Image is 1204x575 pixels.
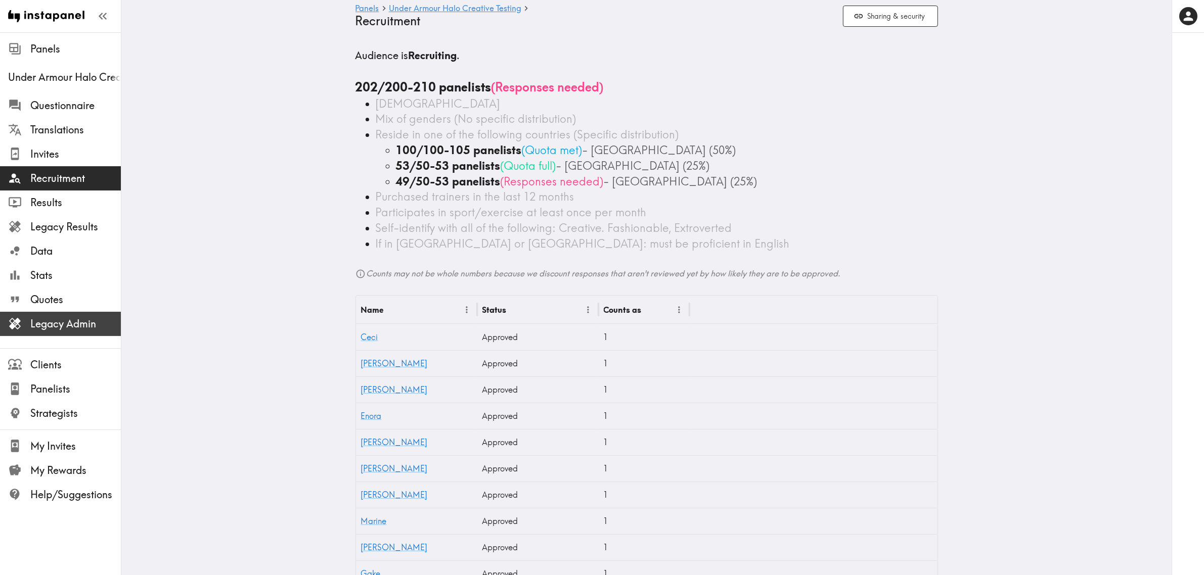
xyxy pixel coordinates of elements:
[599,350,690,376] div: 1
[643,302,658,318] button: Sort
[30,463,121,477] span: My Rewards
[355,49,938,63] h5: Audience is .
[599,534,690,560] div: 1
[30,99,121,113] span: Questionnaire
[482,305,507,315] div: Status
[376,127,679,141] span: Reside in one of the following countries (Specific distribution)
[361,332,378,342] a: Ceci
[556,159,710,173] span: - [GEOGRAPHIC_DATA] (25%)
[581,302,596,318] button: Menu
[477,376,599,403] div: Approved
[30,268,121,282] span: Stats
[477,403,599,429] div: Approved
[361,305,384,315] div: Name
[396,174,501,188] b: 49/50-53 panelists
[361,542,428,552] a: [PERSON_NAME]
[492,79,604,94] span: ( Responses needed )
[355,268,938,279] h6: Counts may not be whole numbers because we discount responses that aren't reviewed yet by how lik...
[843,6,938,27] button: Sharing & security
[355,4,379,14] a: Panels
[599,324,690,350] div: 1
[477,429,599,455] div: Approved
[8,70,121,84] span: Under Armour Halo Creative Testing
[396,159,501,173] b: 53/50-53 panelists
[30,244,121,258] span: Data
[376,236,790,251] span: If in [GEOGRAPHIC_DATA] or [GEOGRAPHIC_DATA]: must be proficient in English
[599,455,690,482] div: 1
[672,302,687,318] button: Menu
[30,488,121,502] span: Help/Suggestions
[376,205,647,219] span: Participates in sport/exercise at least once per month
[477,350,599,376] div: Approved
[477,324,599,350] div: Approved
[30,196,121,210] span: Results
[599,482,690,508] div: 1
[30,382,121,396] span: Panelists
[396,143,522,157] b: 100/100-105 panelists
[599,508,690,534] div: 1
[385,302,400,318] button: Sort
[376,97,501,111] span: [DEMOGRAPHIC_DATA]
[389,4,521,14] a: Under Armour Halo Creative Testing
[599,429,690,455] div: 1
[30,439,121,453] span: My Invites
[30,293,121,307] span: Quotes
[30,358,121,372] span: Clients
[355,14,835,28] h4: Recruitment
[376,189,574,204] span: Purchased trainers in the last 12 months
[501,174,604,188] span: ( Responses needed )
[361,516,387,526] a: Marine
[604,305,642,315] div: Counts as
[477,534,599,560] div: Approved
[376,112,576,126] span: Mix of genders (No specific distribution)
[30,171,121,185] span: Recruitment
[361,437,428,447] a: [PERSON_NAME]
[30,406,121,420] span: Strategists
[355,79,492,94] b: 202/200-210 panelists
[522,143,583,157] span: ( Quota met )
[30,220,121,234] span: Legacy Results
[376,221,732,235] span: Self-identify with all of the following: Creative. Fashionable, Extroverted
[477,508,599,534] div: Approved
[361,358,428,368] a: [PERSON_NAME]
[30,123,121,137] span: Translations
[409,49,457,62] b: Recruiting
[477,455,599,482] div: Approved
[508,302,523,318] button: Sort
[583,143,736,157] span: - [GEOGRAPHIC_DATA] (50%)
[361,490,428,500] a: [PERSON_NAME]
[361,385,428,395] a: [PERSON_NAME]
[599,403,690,429] div: 1
[361,463,428,473] a: [PERSON_NAME]
[477,482,599,508] div: Approved
[30,317,121,331] span: Legacy Admin
[30,42,121,56] span: Panels
[599,376,690,403] div: 1
[30,147,121,161] span: Invites
[604,174,757,188] span: - [GEOGRAPHIC_DATA] (25%)
[501,159,556,173] span: ( Quota full )
[459,302,475,318] button: Menu
[361,411,382,421] a: Enora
